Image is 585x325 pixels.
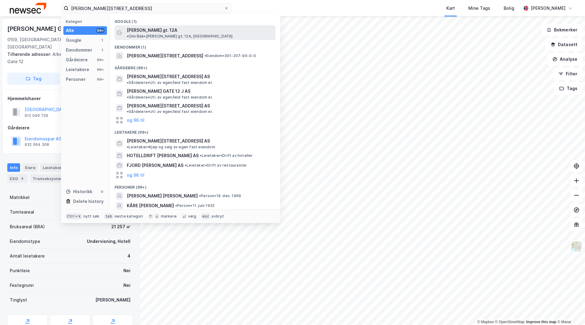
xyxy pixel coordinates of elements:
span: [PERSON_NAME][STREET_ADDRESS] AS [127,137,210,145]
a: Improve this map [526,320,556,324]
div: Festegrunn [10,282,34,289]
span: Område • [PERSON_NAME] gt. 12A, [GEOGRAPHIC_DATA] [127,34,233,39]
div: 4 [127,252,130,260]
div: ESG [7,174,28,183]
div: 99+ [96,57,105,62]
div: 99+ [96,77,105,82]
div: Info [7,163,20,172]
span: Leietaker • Kjøp og salg av egen fast eiendom [127,145,215,150]
div: Personer [66,76,86,83]
div: 4 [19,175,25,182]
a: Mapbox [477,320,494,324]
div: 0159, [GEOGRAPHIC_DATA], [GEOGRAPHIC_DATA] [7,36,84,51]
span: Leietaker • Drift av hoteller [200,153,253,158]
div: Hjemmelshaver [8,95,133,102]
div: markere [161,214,177,219]
span: Person • 11. juni 1932 [175,203,214,208]
img: Z [571,241,582,252]
div: Ctrl + k [66,213,82,219]
span: Leietaker • Drift av restauranter [185,163,247,168]
span: [PERSON_NAME][STREET_ADDRESS] AS [127,102,210,110]
div: Undervisning, Hotell [87,238,130,245]
span: • [127,34,129,38]
div: [PERSON_NAME] [531,5,565,12]
div: Google [66,37,81,44]
span: • [127,95,129,99]
span: • [199,193,201,198]
div: Bruksareal (BRA) [10,223,45,230]
div: [PERSON_NAME] Gate 31 [7,24,81,34]
div: Kategori [66,19,107,24]
div: Delete history [73,198,104,205]
div: Tinglyst [10,296,27,304]
div: 1 [100,38,105,43]
div: 1 [100,48,105,52]
div: Personer (99+) [110,180,280,191]
div: Bolig [504,5,514,12]
div: Alle [66,27,74,34]
span: [PERSON_NAME] GATE 12 J AS [127,88,190,95]
div: Transaksjoner [30,174,72,183]
span: Eiendom • 301-207-90-0-0 [204,53,256,58]
span: • [127,145,129,149]
div: 99+ [96,28,105,33]
span: Person • 19. des. 1969 [199,193,241,198]
span: • [204,53,206,58]
div: Historikk [66,188,92,195]
span: • [200,153,202,158]
div: nytt søk [83,214,100,219]
span: FJORD [PERSON_NAME] AS [127,162,183,169]
button: og 96 til [127,172,144,179]
button: Analyse [547,53,583,65]
div: Punktleie [10,267,30,274]
div: Kart [446,5,455,12]
button: Datasett [545,38,583,51]
div: Antall leietakere [10,252,45,260]
div: Eiere [23,163,38,172]
span: • [185,163,186,168]
span: Tilhørende adresser: [7,52,52,57]
div: velg [188,214,196,219]
div: Kontrollprogram for chat [555,296,585,325]
div: Eiendommer [66,46,92,54]
div: Mine Tags [468,5,490,12]
div: tab [104,213,113,219]
button: Tag [7,73,60,85]
div: Eiendomstype [10,238,40,245]
div: Leietakere [66,66,89,73]
div: 21 257 ㎡ [111,223,130,230]
div: esc [201,213,211,219]
span: • [175,203,177,208]
div: 99+ [96,67,105,72]
span: HOTELLDRIFT [PERSON_NAME] AS [127,152,199,159]
span: [PERSON_NAME][STREET_ADDRESS] AS [127,73,210,80]
span: [PERSON_NAME] [PERSON_NAME] [127,192,198,200]
div: 0 [100,189,105,194]
button: Bokmerker [541,24,583,36]
div: Eiendommer (1) [110,40,280,51]
div: Gårdeiere [8,124,133,132]
div: neste kategori [115,214,143,219]
div: Arbeidergata 3, [PERSON_NAME]' Gate 12 [7,51,128,65]
button: Tags [554,82,583,95]
iframe: Chat Widget [555,296,585,325]
div: 932 064 308 [25,142,49,147]
input: Søk på adresse, matrikkel, gårdeiere, leietakere eller personer [69,4,224,13]
div: Gårdeiere [66,56,88,63]
span: [PERSON_NAME] gt. 12A [127,27,177,34]
div: Leietakere [40,163,74,172]
span: Gårdeiere • Utl. av egen/leid fast eiendom el. [127,109,213,114]
span: KÅRE [PERSON_NAME] [127,202,174,209]
span: • [127,80,129,85]
button: og 96 til [127,117,144,124]
div: Google (1) [110,14,280,25]
div: Matrikkel [10,194,30,201]
div: Gårdeiere (99+) [110,61,280,72]
div: Nei [123,282,130,289]
span: [PERSON_NAME][STREET_ADDRESS] [127,52,203,60]
div: Nei [123,267,130,274]
span: Gårdeiere • Utl. av egen/leid fast eiendom el. [127,80,213,85]
img: newsec-logo.f6e21ccffca1b3a03d2d.png [10,3,46,13]
div: [PERSON_NAME] [95,296,130,304]
div: 912 046 729 [25,113,48,118]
